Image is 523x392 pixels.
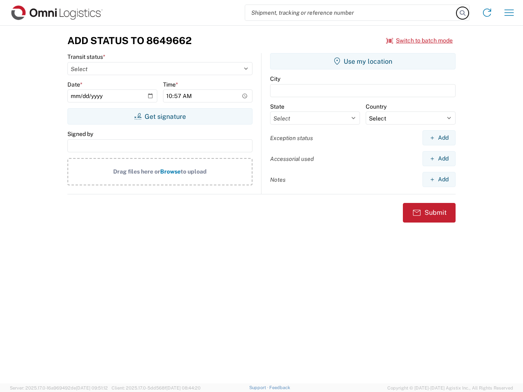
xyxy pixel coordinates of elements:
[245,5,457,20] input: Shipment, tracking or reference number
[67,35,192,47] h3: Add Status to 8649662
[270,75,280,82] label: City
[422,172,456,187] button: Add
[270,176,286,183] label: Notes
[249,385,270,390] a: Support
[67,108,253,125] button: Get signature
[112,385,201,390] span: Client: 2025.17.0-5dd568f
[113,168,160,175] span: Drag files here or
[160,168,181,175] span: Browse
[270,103,284,110] label: State
[386,34,453,47] button: Switch to batch mode
[270,53,456,69] button: Use my location
[67,53,105,60] label: Transit status
[422,130,456,145] button: Add
[76,385,108,390] span: [DATE] 09:51:12
[67,130,93,138] label: Signed by
[269,385,290,390] a: Feedback
[166,385,201,390] span: [DATE] 08:44:20
[422,151,456,166] button: Add
[366,103,387,110] label: Country
[67,81,83,88] label: Date
[403,203,456,223] button: Submit
[270,134,313,142] label: Exception status
[163,81,178,88] label: Time
[10,385,108,390] span: Server: 2025.17.0-16a969492de
[270,155,314,163] label: Accessorial used
[387,384,513,392] span: Copyright © [DATE]-[DATE] Agistix Inc., All Rights Reserved
[181,168,207,175] span: to upload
